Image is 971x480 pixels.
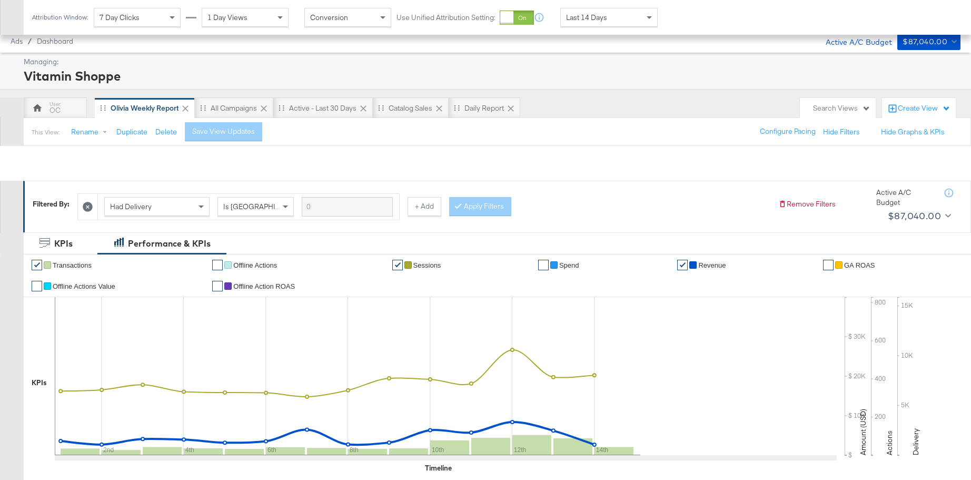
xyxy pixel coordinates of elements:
[752,122,823,141] button: Configure Pacing
[53,261,92,269] span: Transactions
[898,103,950,114] div: Create View
[233,282,295,290] span: Offline Action ROAS
[538,260,549,270] a: ✔
[212,260,223,270] a: ✔
[897,33,960,50] button: $87,040.00
[815,33,892,49] div: Active A/C Budget
[110,202,152,211] span: Had Delivery
[813,103,870,113] div: Search Views
[408,197,441,216] button: + Add
[23,37,37,45] span: /
[33,199,70,209] div: Filtered By:
[279,105,284,111] div: Drag to reorder tab
[881,127,945,137] button: Hide Graphs & KPIs
[425,463,452,473] div: Timeline
[155,127,177,137] button: Delete
[844,261,875,269] span: GA ROAS
[464,103,504,113] div: Daily Report
[823,127,860,137] button: Hide Filters
[207,13,247,22] span: 1 Day Views
[24,57,958,67] div: Managing:
[454,105,460,111] div: Drag to reorder tab
[64,123,118,142] button: Rename
[823,260,834,270] a: ✔
[884,208,953,224] button: $87,040.00
[310,13,348,22] span: Conversion
[37,37,73,45] a: Dashboard
[698,261,726,269] span: Revenue
[392,260,403,270] a: ✔
[32,281,42,291] a: ✔
[200,105,206,111] div: Drag to reorder tab
[49,105,61,115] div: OC
[32,128,60,136] div: This View:
[100,105,106,111] div: Drag to reorder tab
[876,188,934,207] div: Active A/C Budget
[413,261,441,269] span: Sessions
[885,430,894,455] text: Actions
[32,14,88,21] div: Attribution Window:
[212,281,223,291] a: ✔
[54,238,73,250] div: KPIs
[858,409,868,455] text: Amount (USD)
[559,261,579,269] span: Spend
[289,103,356,113] div: Active - Last 30 Days
[128,238,211,250] div: Performance & KPIs
[888,208,941,224] div: $87,040.00
[11,37,23,45] span: Ads
[233,261,277,269] span: Offline Actions
[100,13,140,22] span: 7 Day Clicks
[211,103,257,113] div: All Campaigns
[32,260,42,270] a: ✔
[778,199,836,209] button: Remove Filters
[903,35,947,48] div: $87,040.00
[911,428,920,455] text: Delivery
[24,67,958,85] div: Vitamin Shoppe
[32,378,47,388] div: KPIs
[53,282,115,290] span: Offline Actions Value
[116,127,147,137] button: Duplicate
[302,197,393,217] input: Enter a search term
[223,202,304,211] span: Is [GEOGRAPHIC_DATA]
[566,13,607,22] span: Last 14 Days
[111,103,179,113] div: Olivia Weekly Report
[677,260,688,270] a: ✔
[389,103,432,113] div: Catalog Sales
[378,105,384,111] div: Drag to reorder tab
[397,13,496,23] label: Use Unified Attribution Setting:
